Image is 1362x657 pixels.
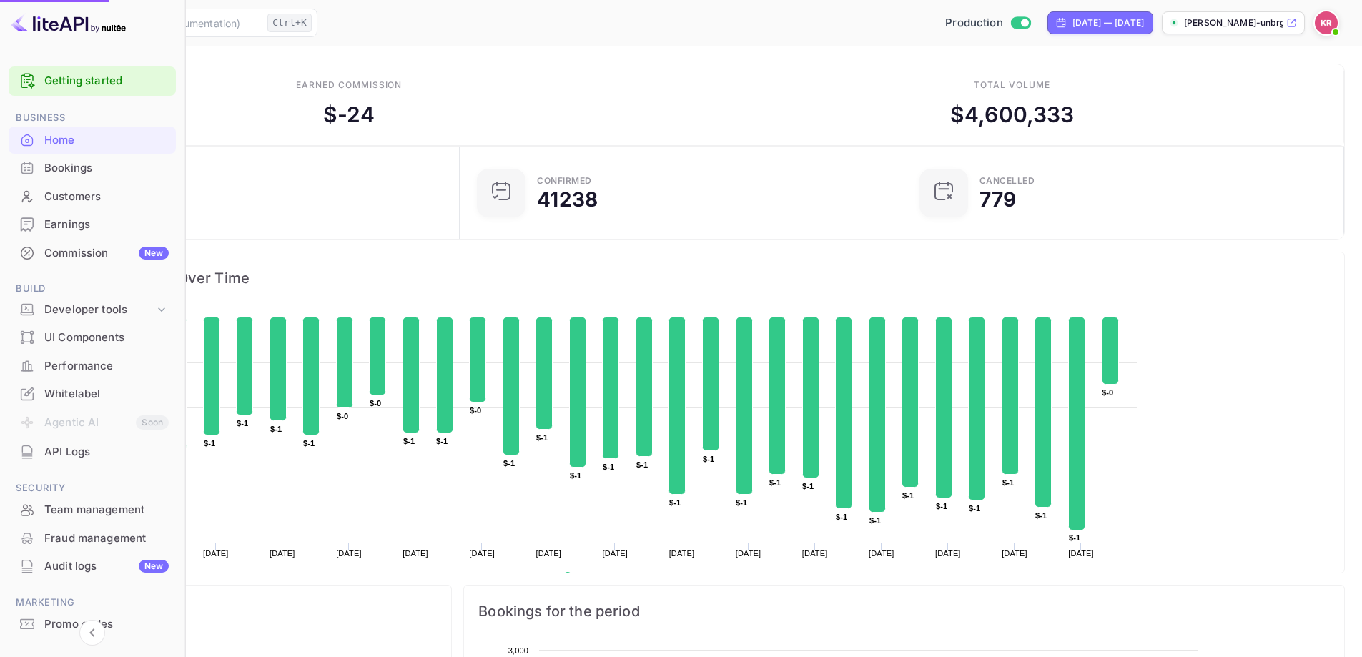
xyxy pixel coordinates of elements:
[1315,11,1338,34] img: Kobus Roux
[536,433,548,442] text: $-1
[1068,549,1094,558] text: [DATE]
[9,496,176,523] a: Team management
[1035,511,1047,520] text: $-1
[1002,478,1014,487] text: $-1
[9,154,176,182] div: Bookings
[44,444,169,460] div: API Logs
[9,438,176,465] a: API Logs
[11,11,126,34] img: LiteAPI logo
[537,177,592,185] div: Confirmed
[9,211,176,237] a: Earnings
[9,239,176,267] div: CommissionNew
[9,66,176,96] div: Getting started
[469,549,495,558] text: [DATE]
[270,425,282,433] text: $-1
[9,496,176,524] div: Team management
[1072,16,1144,29] div: [DATE] — [DATE]
[9,352,176,380] div: Performance
[936,502,947,510] text: $-1
[950,99,1075,131] div: $ 4,600,333
[403,549,428,558] text: [DATE]
[139,247,169,260] div: New
[44,330,169,346] div: UI Components
[603,463,614,471] text: $-1
[9,553,176,579] a: Audit logsNew
[9,525,176,553] div: Fraud management
[9,154,176,181] a: Bookings
[979,189,1016,209] div: 779
[869,549,894,558] text: [DATE]
[79,620,105,646] button: Collapse navigation
[44,132,169,149] div: Home
[337,412,348,420] text: $-0
[44,502,169,518] div: Team management
[203,549,229,558] text: [DATE]
[44,189,169,205] div: Customers
[9,127,176,153] a: Home
[204,439,215,448] text: $-1
[237,419,248,428] text: $-1
[508,646,528,655] text: 3,000
[769,478,781,487] text: $-1
[44,217,169,233] div: Earnings
[44,530,169,547] div: Fraud management
[9,110,176,126] span: Business
[1102,388,1113,397] text: $-0
[9,352,176,379] a: Performance
[323,99,375,131] div: $ -24
[939,15,1036,31] div: Switch to Sandbox mode
[9,380,176,407] a: Whitelabel
[802,549,828,558] text: [DATE]
[869,516,881,525] text: $-1
[9,211,176,239] div: Earnings
[636,460,648,469] text: $-1
[44,358,169,375] div: Performance
[44,386,169,402] div: Whitelabel
[470,406,481,415] text: $-0
[270,549,295,558] text: [DATE]
[32,600,437,623] span: Weekly volume
[935,549,961,558] text: [DATE]
[44,160,169,177] div: Bookings
[9,324,176,350] a: UI Components
[570,471,581,480] text: $-1
[736,549,761,558] text: [DATE]
[44,302,154,318] div: Developer tools
[9,183,176,211] div: Customers
[9,239,176,266] a: CommissionNew
[503,459,515,468] text: $-1
[9,553,176,581] div: Audit logsNew
[974,79,1050,92] div: Total volume
[1002,549,1027,558] text: [DATE]
[44,558,169,575] div: Audit logs
[603,549,628,558] text: [DATE]
[9,281,176,297] span: Build
[537,189,598,209] div: 41238
[669,549,695,558] text: [DATE]
[577,572,613,582] text: Revenue
[1184,16,1283,29] p: [PERSON_NAME]-unbrg.[PERSON_NAME]...
[9,525,176,551] a: Fraud management
[802,482,814,490] text: $-1
[9,183,176,209] a: Customers
[836,513,847,521] text: $-1
[303,439,315,448] text: $-1
[296,79,402,92] div: Earned commission
[9,480,176,496] span: Security
[9,438,176,466] div: API Logs
[902,491,914,500] text: $-1
[9,297,176,322] div: Developer tools
[436,437,448,445] text: $-1
[9,380,176,408] div: Whitelabel
[44,73,169,89] a: Getting started
[9,611,176,637] a: Promo codes
[979,177,1035,185] div: CANCELLED
[336,549,362,558] text: [DATE]
[32,267,1330,290] span: Commission Growth Over Time
[9,127,176,154] div: Home
[945,15,1003,31] span: Production
[9,324,176,352] div: UI Components
[478,600,1330,623] span: Bookings for the period
[403,437,415,445] text: $-1
[9,595,176,611] span: Marketing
